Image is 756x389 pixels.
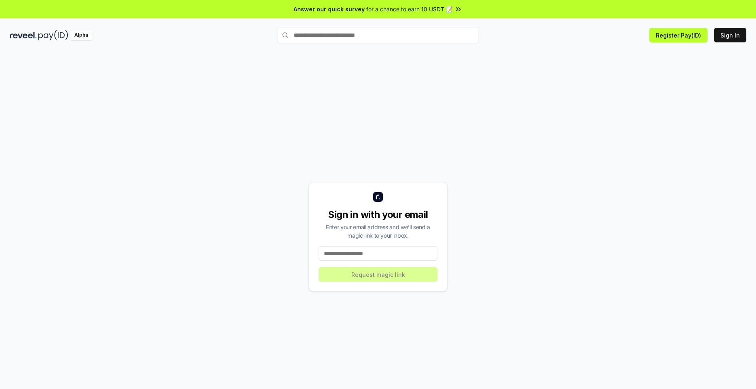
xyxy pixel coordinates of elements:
span: for a chance to earn 10 USDT 📝 [366,5,453,13]
img: logo_small [373,192,383,202]
img: pay_id [38,30,68,40]
div: Enter your email address and we’ll send a magic link to your inbox. [319,223,437,240]
img: reveel_dark [10,30,37,40]
div: Alpha [70,30,92,40]
button: Register Pay(ID) [649,28,708,42]
div: Sign in with your email [319,208,437,221]
span: Answer our quick survey [294,5,365,13]
button: Sign In [714,28,746,42]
